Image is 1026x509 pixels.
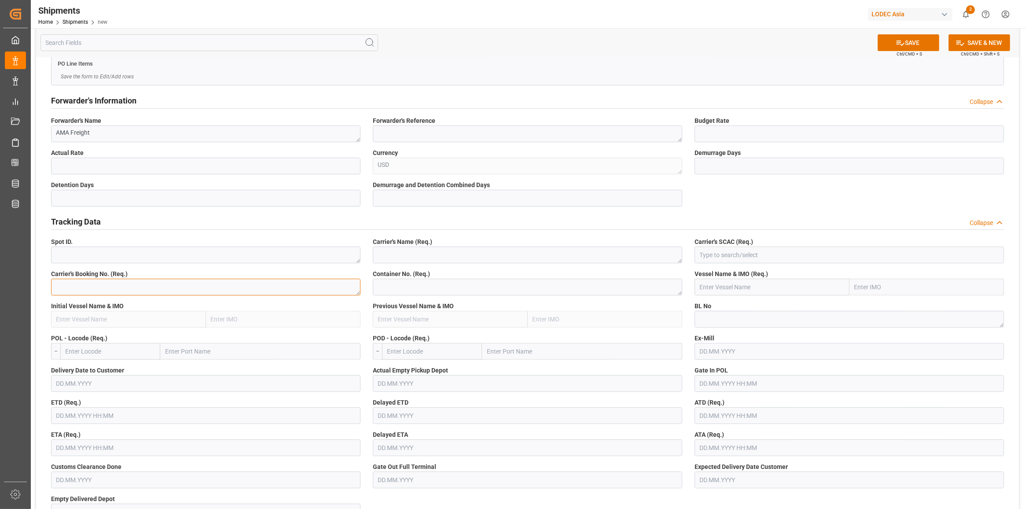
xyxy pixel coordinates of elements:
input: Enter Vessel Name [51,311,206,328]
span: Carrier's Name (Req.) [373,237,432,247]
span: ATA (Req.) [695,430,724,439]
span: Forwarder's Name [51,116,101,125]
input: Enter IMO [849,279,1004,295]
input: DD.MM.YYYY [695,472,1004,488]
span: Delayed ETD [373,398,408,407]
span: Budget Rate [695,116,729,125]
a: Home [38,19,53,25]
input: Enter Port Name [482,343,682,360]
a: Shipments [63,19,88,25]
div: Collapse [970,97,993,107]
button: SAVE & NEW [949,34,1010,51]
span: Gate In POL [695,366,728,375]
span: POL - Locode (Req.) [51,334,107,343]
span: Expected Delivery Date Customer [695,462,788,472]
input: DD.MM.YYYY HH:MM [695,439,1004,456]
h2: Forwarder's Information [51,95,136,107]
span: Actual Rate [51,148,84,158]
span: Empty Delivered Depot [51,494,115,504]
input: DD.MM.YYYY [51,472,360,488]
input: DD.MM.YYYY [373,472,682,488]
span: BL No [695,302,711,311]
div: -- [51,343,60,360]
span: Save the form to Edit/Add rows [61,73,134,81]
span: Demurrage Days [695,148,741,158]
span: ETD (Req.) [51,398,81,407]
input: DD.MM.YYYY [373,375,682,392]
button: Help Center [976,4,996,24]
span: Carrier's SCAC (Req.) [695,237,753,247]
span: Forwarder's Reference [373,116,435,125]
input: Enter IMO [528,311,683,328]
div: Collapse [970,218,993,228]
span: Delayed ETA [373,430,408,439]
button: SAVE [878,34,939,51]
span: Container No. (Req.) [373,269,430,279]
input: Enter Locode [60,343,160,360]
span: Detention Days [51,181,94,190]
div: -- [373,343,382,360]
span: ATD (Req.) [695,398,724,407]
span: Initial Vessel Name & IMO [51,302,124,311]
input: Enter Port Name [160,343,360,360]
span: ETA (Req.) [51,430,81,439]
input: DD.MM.YYYY HH:MM [51,439,360,456]
span: Ctrl/CMD + Shift + S [961,51,1000,57]
input: Enter IMO [206,311,361,328]
button: show 2 new notifications [956,4,976,24]
input: Enter Locode [382,343,482,360]
input: Search Fields [40,34,378,51]
h2: Tracking Data [51,216,101,228]
span: Ex-Mill [695,334,714,343]
span: Actual Empty Pickup Depot [373,366,448,375]
textarea: USD [373,158,682,174]
span: Ctrl/CMD + S [897,51,922,57]
span: Carrier's Booking No. (Req.) [51,269,128,279]
input: Enter Vessel Name [373,311,528,328]
span: Delivery Date to Customer [51,366,124,375]
span: Previous Vessel Name & IMO [373,302,454,311]
input: Type to search/select [695,247,1004,263]
span: Currency [373,148,398,158]
div: LODEC Asia [868,8,952,21]
span: POD - Locode (Req.) [373,334,430,343]
button: LODEC Asia [868,6,956,22]
span: Spot ID. [51,237,73,247]
input: DD.MM.YYYY [695,343,1004,360]
a: PO Line Items [58,60,93,67]
span: Customs Clearance Done [51,462,121,472]
input: Enter Vessel Name [695,279,849,295]
span: Demurrage and Detention Combined Days [373,181,490,190]
input: DD.MM.YYYY HH:MM [51,407,360,424]
input: DD.MM.YYYY [373,407,682,424]
span: Vessel Name & IMO (Req.) [695,269,768,279]
input: DD.MM.YYYY HH:MM [695,375,1004,392]
input: DD.MM.YYYY HH:MM [695,407,1004,424]
span: Gate Out Full Terminal [373,462,436,472]
input: DD.MM.YYYY [51,375,360,392]
span: 2 [966,5,975,14]
div: Shipments [38,4,107,17]
input: DD.MM.YYYY [373,439,682,456]
textarea: AMA Freight [51,125,360,142]
span: PO Line Items [58,61,93,67]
